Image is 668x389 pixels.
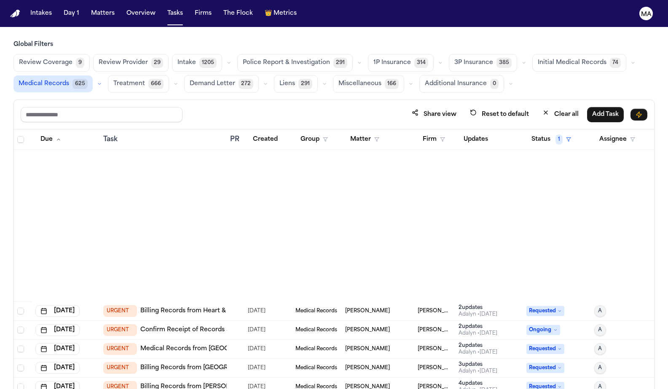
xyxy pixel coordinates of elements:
button: Group [295,132,333,147]
span: Intake [177,59,196,67]
span: Select row [17,308,24,314]
span: Demand Letter [190,80,235,88]
span: Review Coverage [19,59,72,67]
a: Home [10,10,20,18]
div: 4 update s [459,380,497,387]
button: Updates [459,132,493,147]
div: Task [103,134,223,145]
button: Miscellaneous166 [333,75,404,93]
text: MA [641,11,652,17]
span: URGENT [103,343,137,355]
button: A [594,324,606,336]
span: 314 [414,58,428,68]
img: Finch Logo [10,10,20,18]
span: 291 [333,58,347,68]
span: Medical Records [19,80,69,88]
button: Liens291 [274,75,318,93]
div: 3 update s [459,361,497,368]
span: 9 [76,58,84,68]
div: PR [230,134,241,145]
a: Billing Records from Heart & Soul of NM [140,307,260,315]
button: 3P Insurance385 [449,54,517,72]
span: Additional Insurance [425,80,487,88]
span: 29 [151,58,163,68]
div: Last updated by Adalyn at 8/22/2025, 6:15:51 PM [459,349,497,356]
span: 7/15/2025, 9:25:47 AM [248,362,266,374]
button: Medical Records625 [13,75,93,92]
span: Select all [17,136,24,143]
a: Medical Records from [GEOGRAPHIC_DATA][US_STATE] [140,345,309,353]
span: 7/15/2025, 9:36:43 AM [248,324,266,336]
span: Requested [526,306,564,316]
span: URGENT [103,305,137,317]
button: A [594,305,606,317]
button: Due [35,132,66,147]
button: Clear all [537,107,584,122]
span: Collins & Collins [418,346,452,352]
a: Confirm Receipt of Records and Bills Request with Presbyterian Hospital [140,326,359,334]
span: Medical Records [295,327,337,333]
span: Collins & Collins [418,365,452,371]
button: Police Report & Investigation291 [237,54,353,72]
div: Last updated by Adalyn at 8/22/2025, 4:48:48 PM [459,330,497,337]
div: 2 update s [459,304,497,311]
span: Medical Records [295,365,337,371]
span: 7/15/2025, 10:19:10 AM [248,343,266,355]
span: Medical Records [295,308,337,314]
span: A [598,346,602,352]
span: Select row [17,327,24,333]
button: [DATE] [35,305,80,317]
span: 3P Insurance [454,59,493,67]
span: Collins & Collins [418,327,452,333]
span: Elizabeth Abarca [345,346,390,352]
span: A [598,327,602,333]
span: 385 [496,58,512,68]
button: Firm [418,132,450,147]
span: URGENT [103,324,137,336]
div: Last updated by Adalyn at 9/5/2025, 5:42:07 PM [459,368,497,375]
button: Matters [88,6,118,21]
button: [DATE] [35,343,80,355]
button: Additional Insurance0 [419,75,504,93]
span: Review Provider [99,59,148,67]
span: Requested [526,363,564,373]
button: [DATE] [35,362,80,374]
span: 666 [148,79,164,89]
a: Tasks [164,6,186,21]
span: Dominic Baca [345,327,390,333]
button: Overview [123,6,159,21]
span: Requested [526,344,564,354]
div: Last updated by Adalyn at 8/22/2025, 4:46:09 PM [459,311,497,318]
span: 0 [490,79,499,89]
button: Created [248,132,283,147]
span: Collins & Collins [418,308,452,314]
span: Liens [279,80,295,88]
span: Andres Martinez [345,308,390,314]
button: A [594,343,606,355]
span: 625 [72,79,88,89]
button: The Flock [220,6,256,21]
button: [DATE] [35,324,80,336]
span: 1 [555,134,563,145]
button: Assignee [594,132,640,147]
span: 1205 [199,58,217,68]
button: Intake1205 [172,54,222,72]
div: 2 update s [459,342,497,349]
button: Share view [407,107,461,122]
button: Review Coverage9 [13,54,90,72]
span: Initial Medical Records [538,59,606,67]
span: Miscellaneous [338,80,381,88]
button: Intakes [27,6,55,21]
span: 74 [610,58,621,68]
button: A [594,362,606,374]
button: Day 1 [60,6,83,21]
button: Reset to default [465,107,534,122]
span: Treatment [113,80,145,88]
span: Andres Martinez [345,365,390,371]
